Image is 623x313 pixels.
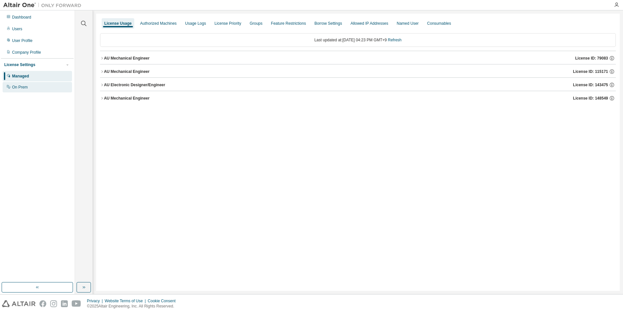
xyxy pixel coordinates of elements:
div: License Usage [104,21,132,26]
div: Managed [12,74,29,79]
img: Altair One [3,2,85,8]
img: altair_logo.svg [2,300,36,307]
img: youtube.svg [72,300,81,307]
span: License ID: 148549 [573,96,608,101]
div: Groups [250,21,262,26]
div: License Priority [214,21,241,26]
div: AU Mechanical Engineer [104,96,150,101]
img: instagram.svg [50,300,57,307]
div: Authorized Machines [140,21,177,26]
button: AU Mechanical EngineerLicense ID: 148549 [100,91,616,105]
button: AU Electronic Designer/EngineerLicense ID: 143475 [100,78,616,92]
button: AU Mechanical EngineerLicense ID: 115171 [100,64,616,79]
div: Company Profile [12,50,41,55]
div: Dashboard [12,15,31,20]
img: linkedin.svg [61,300,68,307]
div: License Settings [4,62,35,67]
div: Usage Logs [185,21,206,26]
p: © 2025 Altair Engineering, Inc. All Rights Reserved. [87,304,180,309]
span: License ID: 79083 [575,56,608,61]
div: Last updated at: [DATE] 04:23 PM GMT+9 [100,33,616,47]
div: Users [12,26,22,32]
div: AU Mechanical Engineer [104,69,150,74]
div: Cookie Consent [148,298,179,304]
div: Allowed IP Addresses [351,21,388,26]
div: User Profile [12,38,33,43]
div: Named User [397,21,418,26]
div: On Prem [12,85,28,90]
div: AU Electronic Designer/Engineer [104,82,165,88]
div: Borrow Settings [314,21,342,26]
div: Consumables [427,21,451,26]
button: AU Mechanical EngineerLicense ID: 79083 [100,51,616,65]
img: facebook.svg [39,300,46,307]
div: Privacy [87,298,105,304]
span: License ID: 143475 [573,82,608,88]
div: Feature Restrictions [271,21,306,26]
span: License ID: 115171 [573,69,608,74]
div: Website Terms of Use [105,298,148,304]
a: Refresh [388,38,401,42]
div: AU Mechanical Engineer [104,56,150,61]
